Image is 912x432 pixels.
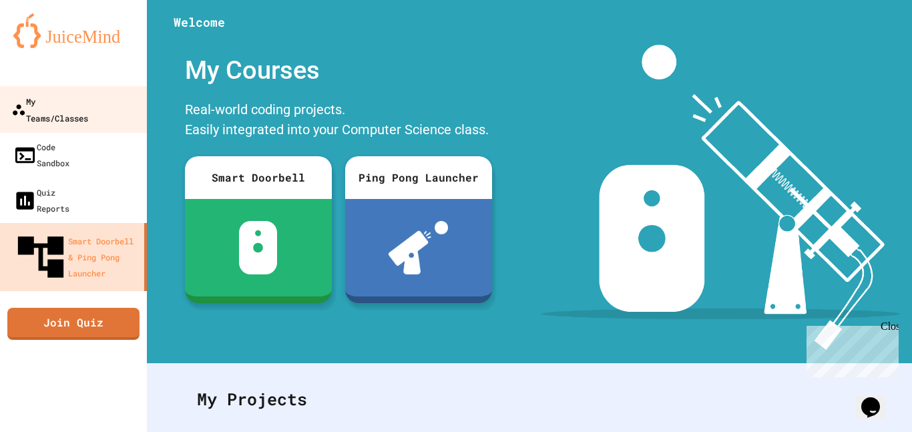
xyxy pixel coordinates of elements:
img: ppl-with-ball.png [389,221,448,274]
img: banner-image-my-projects.png [541,45,899,350]
iframe: chat widget [856,379,899,419]
div: Smart Doorbell [185,156,332,199]
div: Code Sandbox [13,139,69,171]
div: My Projects [184,373,875,425]
div: Quiz Reports [13,184,69,216]
div: My Courses [178,45,499,96]
div: Smart Doorbell & Ping Pong Launcher [13,230,139,284]
img: logo-orange.svg [13,13,134,48]
img: sdb-white.svg [239,221,277,274]
a: Join Quiz [7,308,140,340]
div: Ping Pong Launcher [345,156,492,199]
iframe: chat widget [801,320,899,377]
div: Chat with us now!Close [5,5,92,85]
div: Real-world coding projects. Easily integrated into your Computer Science class. [178,96,499,146]
div: My Teams/Classes [11,93,88,126]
